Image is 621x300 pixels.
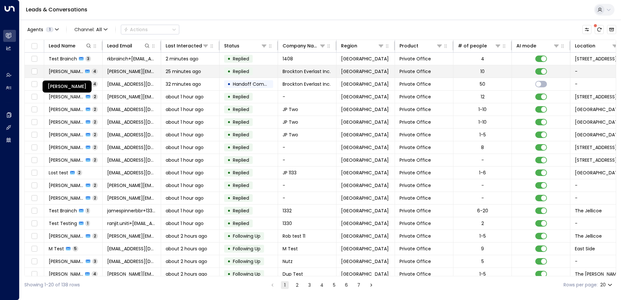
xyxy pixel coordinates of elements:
[30,42,38,50] span: Toggle select all
[30,219,38,228] span: Toggle select row
[481,245,484,252] div: 9
[124,27,148,32] div: Actions
[224,42,267,50] div: Status
[481,195,484,201] div: -
[72,25,110,34] button: Channel:All
[399,207,431,214] span: Private Office
[283,131,298,138] span: JP Two
[479,169,486,176] div: 1-6
[166,42,202,50] div: Last Interacted
[341,245,389,252] span: London
[458,42,487,50] div: # of people
[480,81,485,87] div: 50
[227,142,231,153] div: •
[233,56,249,62] span: Replied
[107,56,156,62] span: rkbrainch+1408@live.co.uk
[399,42,443,50] div: Product
[399,233,431,239] span: Private Office
[92,94,98,99] span: 2
[92,157,98,163] span: 2
[166,195,204,201] span: about 1 hour ago
[233,169,249,176] span: Replied
[481,94,485,100] div: 12
[96,27,102,32] span: All
[283,68,331,75] span: Brockton Everlast Inc.
[227,231,231,242] div: •
[278,179,336,192] td: -
[341,94,389,100] span: London
[107,258,156,265] span: aoiblank@icloud.com
[166,56,198,62] span: 2 minutes ago
[268,281,375,289] nav: pagination navigation
[343,281,350,289] button: Go to page 6
[27,27,43,32] span: Agents
[92,69,98,74] span: 4
[107,144,156,151] span: nicolablane0@gmail.com
[166,94,204,100] span: about 1 hour ago
[330,281,338,289] button: Go to page 5
[341,81,389,87] span: London
[278,192,336,204] td: -
[49,68,83,75] span: Alexander Gunn
[283,81,331,87] span: Brockton Everlast Inc.
[516,42,560,50] div: AI mode
[92,182,98,188] span: 2
[283,42,326,50] div: Company Name
[49,245,64,252] span: M Test
[30,80,38,88] span: Toggle select row
[283,119,298,125] span: JP Two
[49,94,84,100] span: Toby Ogden
[478,119,487,125] div: 1-10
[77,170,82,175] span: 2
[224,42,239,50] div: Status
[85,56,91,61] span: 3
[49,258,84,265] span: Jason Blank
[481,144,484,151] div: 8
[30,118,38,126] span: Toggle select row
[318,281,326,289] button: Go to page 4
[278,141,336,154] td: -
[399,271,431,277] span: Private Office
[283,258,293,265] span: Nutz
[233,119,249,125] span: Replied
[72,25,110,34] span: Channel:
[595,25,604,34] span: There are new threads available. Refresh the grid to view the latest updates.
[107,94,156,100] span: toby.ogden@icloud.com
[233,220,249,227] span: Replied
[166,207,204,214] span: about 1 hour ago
[92,271,98,277] span: 4
[481,157,484,163] div: -
[233,157,249,163] span: Replied
[26,6,87,13] a: Leads & Conversations
[227,104,231,115] div: •
[227,66,231,77] div: •
[281,281,289,289] button: page 1
[107,233,156,239] span: robert.nogueral+11@gmail.com
[121,25,179,34] button: Actions
[478,106,487,113] div: 1-10
[30,169,38,177] span: Toggle select row
[24,281,80,288] div: Showing 1-20 of 138 rows
[233,94,249,100] span: Replied
[341,169,389,176] span: London
[30,232,38,240] span: Toggle select row
[278,91,336,103] td: -
[30,270,38,278] span: Toggle select row
[477,207,488,214] div: 6-20
[233,81,279,87] span: Handoff Completed
[166,81,201,87] span: 32 minutes ago
[30,131,38,139] span: Toggle select row
[399,245,431,252] span: Private Office
[227,167,231,178] div: •
[283,245,298,252] span: M Test
[107,68,156,75] span: gunn@brocktoneverlast.com
[107,245,156,252] span: maisie.king4@gmail.com
[481,182,484,189] div: -
[49,131,84,138] span: James Pinner
[107,271,156,277] span: Danny.b@mindspace.me
[399,157,431,163] span: Private Office
[283,56,293,62] span: 1408
[283,271,303,277] span: Dup Test
[607,25,616,34] button: Archived Leads
[233,258,260,265] span: Following Up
